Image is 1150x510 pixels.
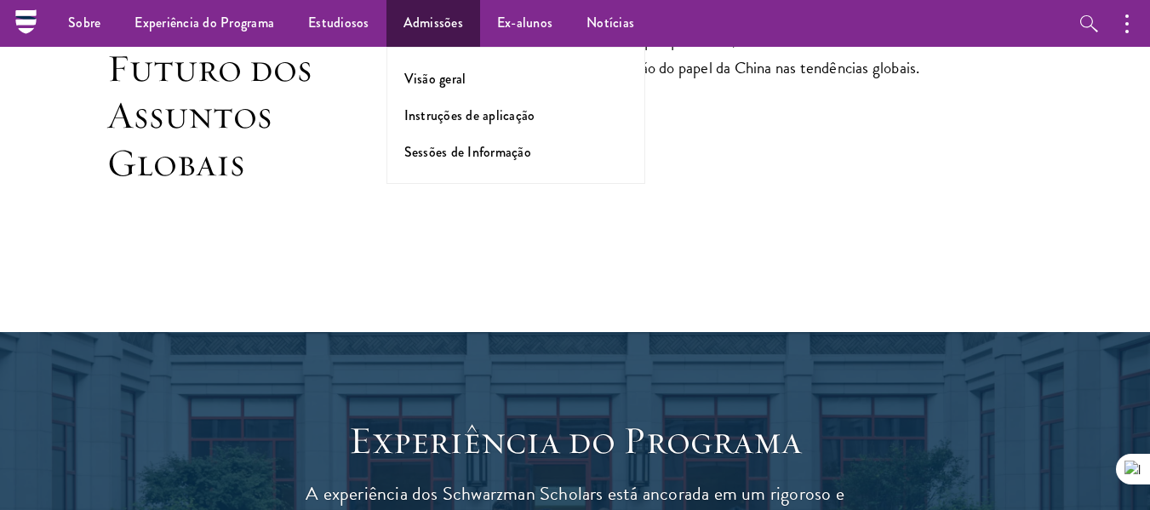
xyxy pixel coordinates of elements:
a: Instruções de aplicação [404,106,535,125]
font: Ex-alunos [497,13,552,32]
a: Sessões de Informação [404,142,531,162]
font: Estudiosos [308,13,369,32]
font: Admissões [403,13,463,32]
font: Notícias [586,13,634,32]
font: Sobre [68,13,100,32]
font: Experiência do Programa [134,13,274,32]
a: Visão geral [404,69,466,89]
font: Experiência do Programa [349,416,802,464]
